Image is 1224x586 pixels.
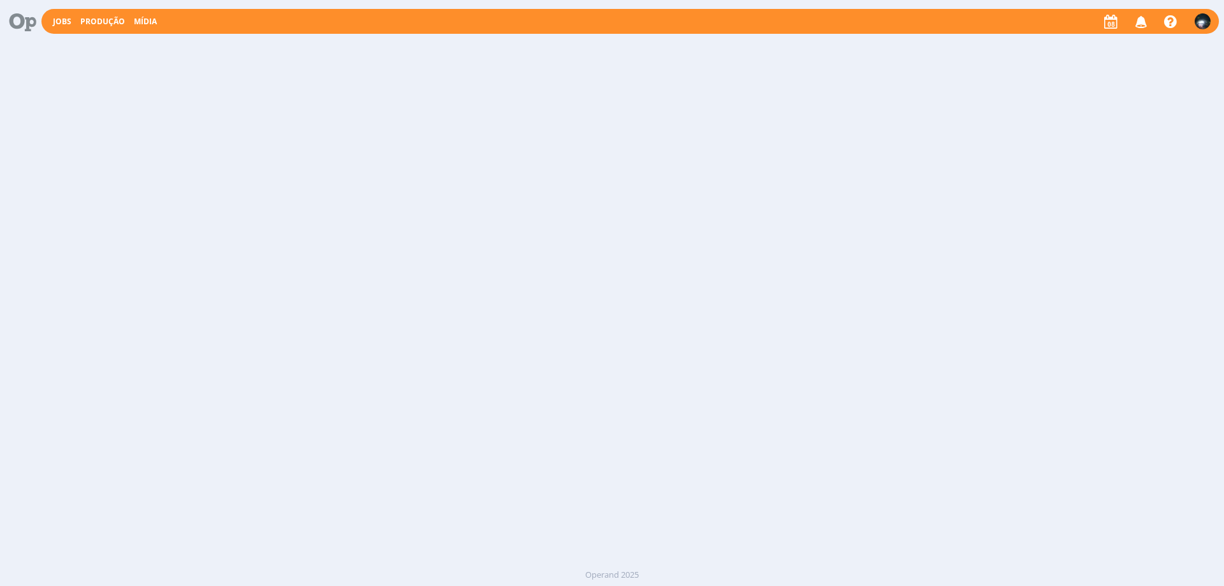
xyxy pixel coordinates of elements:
[53,16,71,27] a: Jobs
[76,17,129,27] button: Produção
[80,16,125,27] a: Produção
[134,16,157,27] a: Mídia
[1195,13,1211,29] img: G
[130,17,161,27] button: Mídia
[1194,10,1211,33] button: G
[49,17,75,27] button: Jobs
